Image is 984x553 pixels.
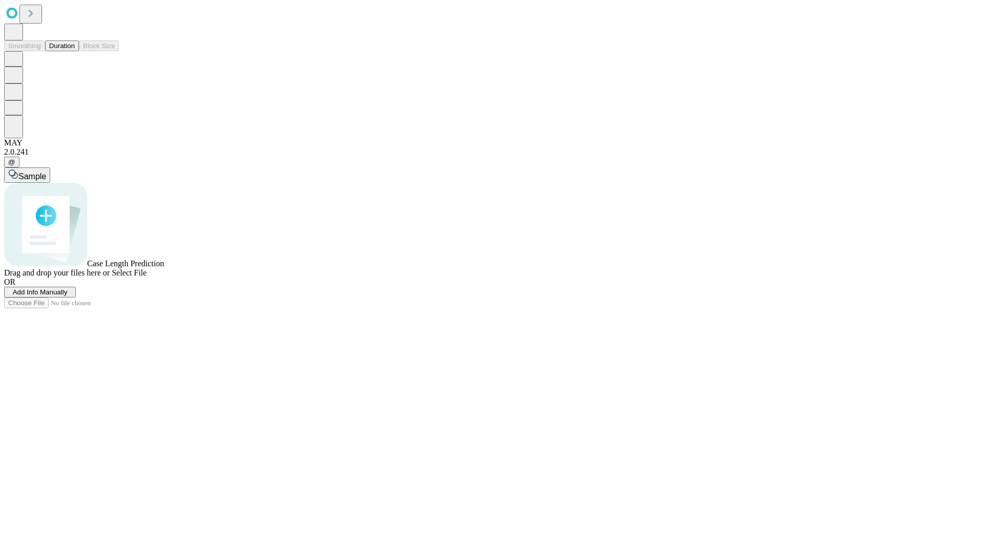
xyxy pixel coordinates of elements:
[18,172,46,181] span: Sample
[13,288,68,296] span: Add Info Manually
[4,167,50,183] button: Sample
[112,268,147,277] span: Select File
[87,259,164,268] span: Case Length Prediction
[4,278,15,286] span: OR
[8,158,15,166] span: @
[4,268,110,277] span: Drag and drop your files here or
[45,40,79,51] button: Duration
[4,157,19,167] button: @
[4,40,45,51] button: Smoothing
[4,287,76,297] button: Add Info Manually
[4,138,980,147] div: MAY
[79,40,119,51] button: Block Size
[4,147,980,157] div: 2.0.241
